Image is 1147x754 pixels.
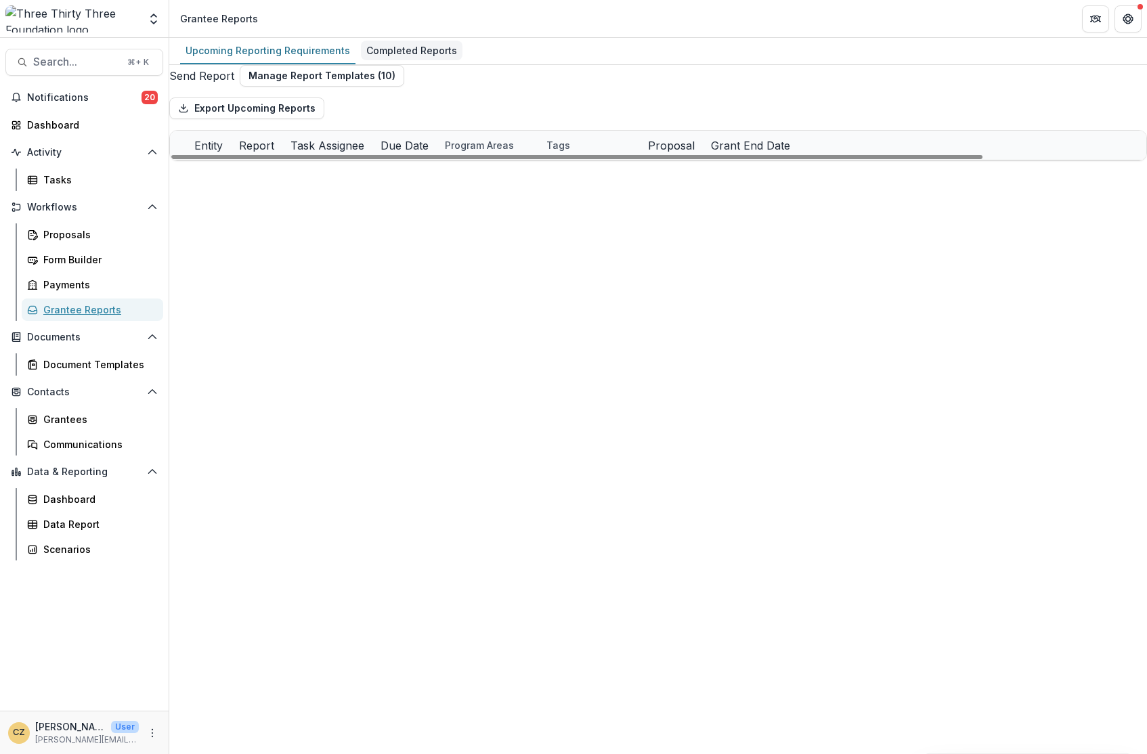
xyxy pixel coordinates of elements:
[5,114,163,136] a: Dashboard
[372,131,437,160] div: Due Date
[437,138,522,152] div: Program Areas
[5,381,163,403] button: Open Contacts
[538,131,640,160] div: Tags
[282,131,372,160] div: Task Assignee
[27,118,152,132] div: Dashboard
[372,137,437,154] div: Due Date
[43,517,152,531] div: Data Report
[437,131,538,160] div: Program Areas
[22,169,163,191] a: Tasks
[703,131,798,160] div: Grant End Date
[43,437,152,451] div: Communications
[22,488,163,510] a: Dashboard
[142,91,158,104] span: 20
[22,538,163,560] a: Scenarios
[27,202,142,213] span: Workflows
[186,137,231,154] div: Entity
[43,542,152,556] div: Scenarios
[5,141,163,163] button: Open Activity
[361,38,462,64] a: Completed Reports
[43,303,152,317] div: Grantee Reports
[1082,5,1109,32] button: Partners
[231,131,282,160] div: Report
[186,131,231,160] div: Entity
[22,223,163,246] a: Proposals
[27,466,142,478] span: Data & Reporting
[180,12,258,26] div: Grantee Reports
[35,719,106,734] p: [PERSON_NAME]
[33,56,119,68] span: Search...
[5,5,139,32] img: Three Thirty Three Foundation logo
[231,137,282,154] div: Report
[125,55,152,70] div: ⌘ + K
[175,9,263,28] nav: breadcrumb
[1114,5,1142,32] button: Get Help
[144,5,163,32] button: Open entity switcher
[640,131,703,160] div: Proposal
[27,92,142,104] span: Notifications
[43,357,152,372] div: Document Templates
[22,513,163,535] a: Data Report
[22,298,163,321] a: Grantee Reports
[35,734,139,746] p: [PERSON_NAME][EMAIL_ADDRESS][DOMAIN_NAME]
[43,412,152,426] div: Grantees
[22,353,163,376] a: Document Templates
[13,728,25,737] div: Christine Zachai
[5,87,163,108] button: Notifications20
[43,252,152,267] div: Form Builder
[43,173,152,187] div: Tasks
[27,386,142,398] span: Contacts
[5,326,163,348] button: Open Documents
[5,49,163,76] button: Search...
[5,461,163,483] button: Open Data & Reporting
[144,725,160,741] button: More
[361,41,462,60] div: Completed Reports
[111,721,139,733] p: User
[43,227,152,242] div: Proposals
[27,147,142,158] span: Activity
[43,278,152,292] div: Payments
[180,38,355,64] a: Upcoming Reporting Requirements
[43,492,152,506] div: Dashboard
[703,137,798,154] div: Grant End Date
[5,196,163,218] button: Open Workflows
[240,65,404,87] button: Manage Report Templates (10)
[22,273,163,296] a: Payments
[22,433,163,456] a: Communications
[640,137,703,154] div: Proposal
[282,137,372,154] div: Task Assignee
[180,41,355,60] div: Upcoming Reporting Requirements
[169,97,324,119] button: Export Upcoming Reports
[22,248,163,271] a: Form Builder
[22,408,163,430] a: Grantees
[27,332,142,343] span: Documents
[538,138,578,152] div: Tags
[169,68,234,84] button: Send Report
